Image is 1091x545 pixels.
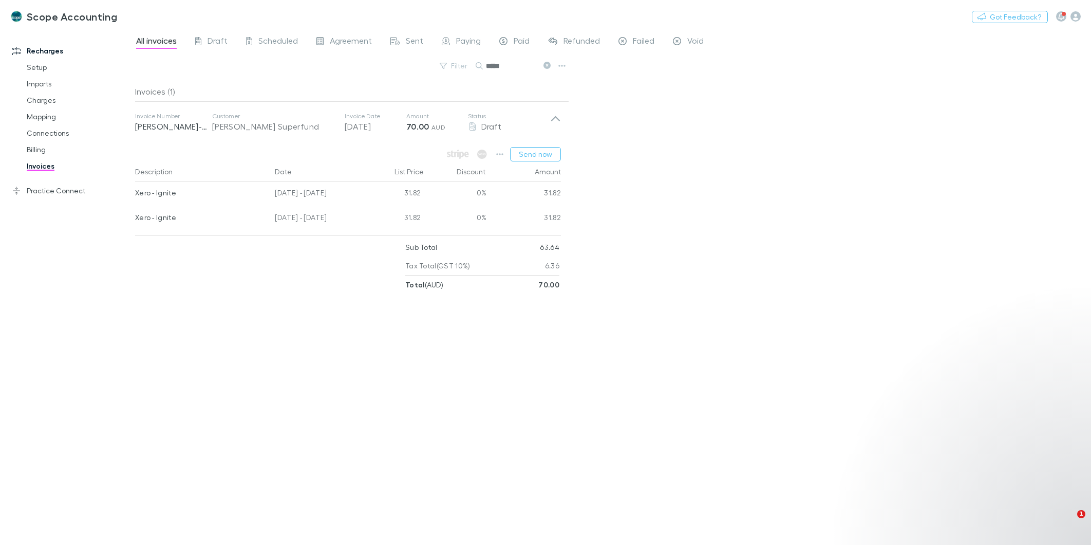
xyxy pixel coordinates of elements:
div: 31.82 [363,182,425,207]
button: Filter [435,60,474,72]
span: Refunded [563,35,600,49]
span: Void [687,35,704,49]
div: 31.82 [486,182,561,207]
p: ( AUD ) [405,276,443,294]
p: Status [468,112,550,120]
p: Tax Total (GST 10%) [405,257,471,275]
iframe: Intercom live chat [1056,510,1081,535]
a: Billing [16,141,142,158]
a: Invoices [16,158,142,174]
img: Scope Accounting's Logo [10,10,23,23]
a: Practice Connect [2,183,142,199]
a: Scope Accounting [4,4,123,29]
div: [DATE] - [DATE] [271,182,363,207]
div: 0% [425,207,486,231]
div: 0% [425,182,486,207]
span: All invoices [136,35,177,49]
div: [PERSON_NAME] Superfund [212,120,334,133]
a: Charges [16,92,142,108]
p: Sub Total [405,238,438,257]
a: Recharges [2,43,142,59]
p: Customer [212,112,334,120]
div: Invoice Number[PERSON_NAME]-0097Customer[PERSON_NAME] SuperfundInvoice Date[DATE]Amount70.00 AUDS... [127,102,569,143]
strong: 70.00 [538,280,559,289]
span: Paying [456,35,481,49]
div: Xero - Ignite [135,207,267,228]
p: Amount [406,112,468,120]
strong: 70.00 [406,121,429,132]
p: 63.64 [540,238,559,257]
p: Invoice Date [345,112,406,120]
p: 6.36 [545,257,559,275]
p: [PERSON_NAME]-0097 [135,120,212,133]
span: Failed [633,35,654,49]
span: Scheduled [258,35,298,49]
p: Invoice Number [135,112,212,120]
h3: Scope Accounting [27,10,117,23]
div: 31.82 [486,207,561,231]
strong: Total [405,280,425,289]
span: AUD [431,123,445,131]
span: Paid [514,35,530,49]
button: Got Feedback? [972,11,1048,23]
span: Sent [406,35,423,49]
a: Setup [16,59,142,76]
span: Available when invoice is finalised [475,147,490,161]
span: Agreement [330,35,372,49]
p: [DATE] [345,120,406,133]
a: Connections [16,125,142,141]
button: Send now [510,147,561,161]
span: Draft [481,121,501,131]
span: Draft [208,35,228,49]
a: Imports [16,76,142,92]
span: Available when invoice is finalised [444,147,472,161]
div: 31.82 [363,207,425,231]
div: [DATE] - [DATE] [271,207,363,231]
span: 1 [1077,510,1085,518]
a: Mapping [16,108,142,125]
div: Xero - Ignite [135,182,267,204]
